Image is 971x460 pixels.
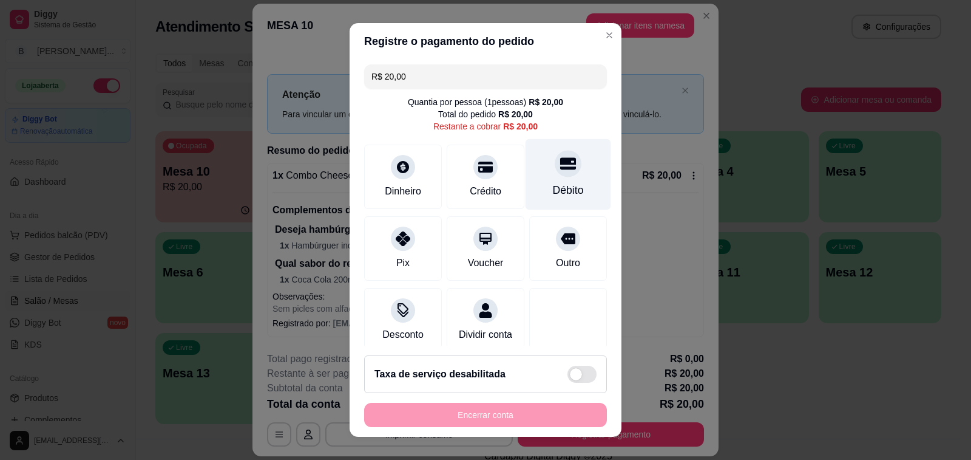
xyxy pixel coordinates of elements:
button: Close [600,26,619,45]
div: Quantia por pessoa ( 1 pessoas) [408,96,563,108]
div: Outro [556,256,580,270]
input: Ex.: hambúrguer de cordeiro [371,64,600,89]
div: Restante a cobrar [433,120,538,132]
div: Dinheiro [385,184,421,199]
div: Débito [553,182,584,198]
div: Voucher [468,256,504,270]
div: Crédito [470,184,501,199]
div: Total do pedido [438,108,533,120]
div: R$ 20,00 [498,108,533,120]
div: Desconto [382,328,424,342]
div: Dividir conta [459,328,512,342]
div: R$ 20,00 [529,96,563,108]
h2: Taxa de serviço desabilitada [374,367,506,382]
div: R$ 20,00 [503,120,538,132]
header: Registre o pagamento do pedido [350,23,621,60]
div: Pix [396,256,410,270]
